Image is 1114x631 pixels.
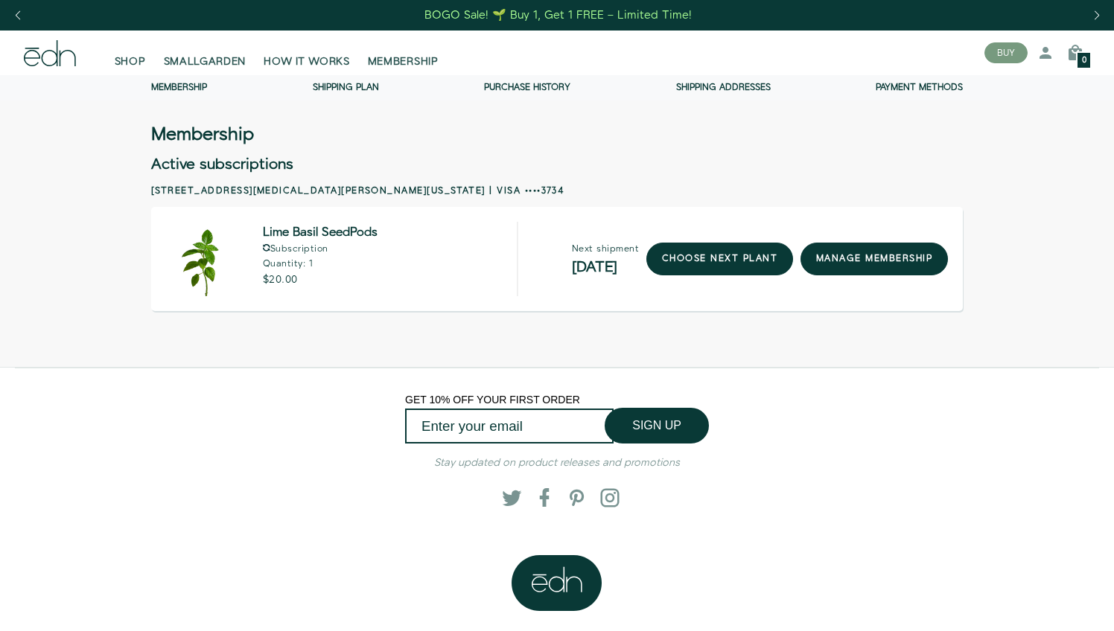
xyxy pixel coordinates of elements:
span: Lime Basil SeedPods [263,228,378,238]
h3: Membership [151,127,254,142]
a: BOGO Sale! 🌱 Buy 1, Get 1 FREE – Limited Time! [424,4,694,27]
input: Enter your email [405,409,614,443]
a: Shipping Plan [313,81,379,94]
a: SMALLGARDEN [155,36,255,69]
span: GET 10% OFF YOUR FIRST ORDER [405,394,580,406]
span: SHOP [115,54,146,69]
a: Shipping addresses [676,81,771,94]
a: Purchase history [484,81,570,94]
iframe: Opens a widget where you can find more information [998,586,1099,624]
button: SIGN UP [605,408,709,443]
img: Lime Basil SeedPods [166,222,241,296]
span: HOW IT WORKS [264,54,349,69]
a: SHOP [106,36,155,69]
a: choose next plant [646,243,793,275]
a: Membership [151,81,207,94]
a: MEMBERSHIP [359,36,448,69]
p: $20.00 [263,275,378,285]
p: Quantity: 1 [263,260,378,269]
h2: [STREET_ADDRESS][MEDICAL_DATA][PERSON_NAME][US_STATE] | Visa ••••3734 [151,185,963,198]
a: Payment methods [876,81,963,94]
a: manage membership [801,243,948,275]
a: HOW IT WORKS [255,36,358,69]
button: BUY [984,42,1028,63]
h2: [DATE] [572,260,639,275]
span: MEMBERSHIP [368,54,439,69]
div: BOGO Sale! 🌱 Buy 1, Get 1 FREE – Limited Time! [424,7,692,23]
p: Next shipment [572,245,639,254]
em: Stay updated on product releases and promotions [434,455,680,470]
span: SMALLGARDEN [164,54,246,69]
h2: Active subscriptions [151,157,963,172]
p: Subscription [263,244,378,254]
span: 0 [1082,57,1086,65]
